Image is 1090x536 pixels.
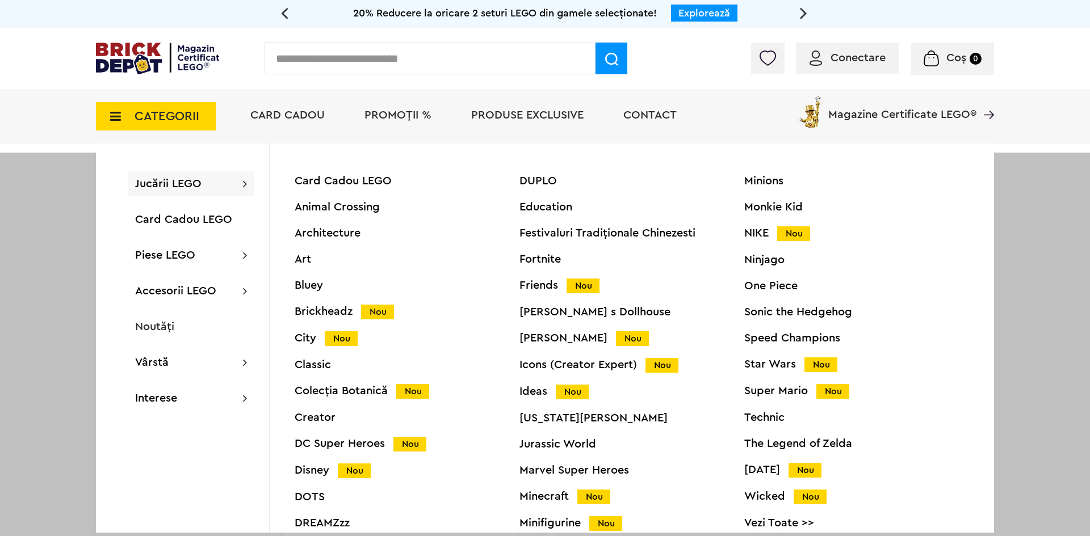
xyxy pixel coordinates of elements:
span: 20% Reducere la oricare 2 seturi LEGO din gamele selecționate! [353,8,657,18]
span: Conectare [831,52,886,64]
a: Contact [623,109,677,121]
a: Produse exclusive [471,109,584,121]
a: Explorează [678,8,730,18]
a: Magazine Certificate LEGO® [976,94,994,105]
small: 0 [970,53,982,65]
a: Conectare [810,52,886,64]
a: PROMOȚII % [364,109,431,121]
a: Card Cadou [250,109,325,121]
span: Magazine Certificate LEGO® [828,94,976,120]
span: CATEGORII [135,110,199,123]
span: Coș [946,52,966,64]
